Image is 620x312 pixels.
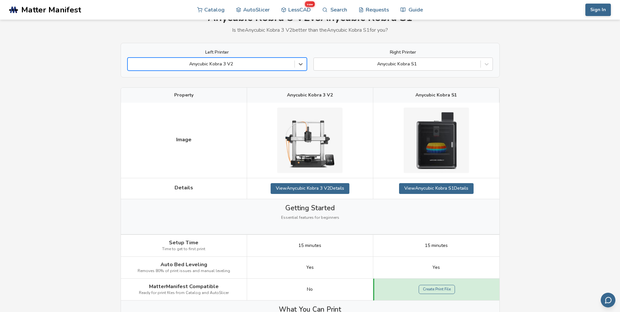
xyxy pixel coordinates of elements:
[160,262,207,268] span: Auto Bed Leveling
[277,108,343,173] img: Anycubic Kobra 3 V2
[415,93,457,98] span: Anycubic Kobra S1
[169,240,198,246] span: Setup Time
[281,216,339,220] span: Essential features for beginners
[174,93,193,98] span: Property
[313,50,493,55] label: Right Printer
[121,12,500,24] h1: Anycubic Kobra 3 V2 vs Anycubic Kobra S1
[585,4,611,16] button: Sign In
[176,137,192,143] span: Image
[317,61,318,67] input: Anycubic Kobra S1
[419,285,455,294] a: Create Print File
[175,185,193,191] span: Details
[121,27,500,33] p: Is the Anycubic Kobra 3 V2 better than the Anycubic Kobra S1 for you?
[162,247,205,251] span: Time to get to first print
[271,183,349,194] a: ViewAnycubic Kobra 3 V2Details
[404,108,469,173] img: Anycubic Kobra S1
[399,183,474,194] a: ViewAnycubic Kobra S1Details
[138,269,230,273] span: Removes 80% of print issues and manual leveling
[21,5,81,14] span: Matter Manifest
[432,265,440,270] span: Yes
[305,1,315,7] span: new
[425,243,448,248] span: 15 minutes
[307,287,313,292] span: No
[601,293,615,307] button: Send feedback via email
[285,204,335,212] span: Getting Started
[127,50,307,55] label: Left Printer
[149,284,219,289] span: MatterManifest Compatible
[139,291,229,295] span: Ready for print files from Catalog and AutoSlicer
[287,93,333,98] span: Anycubic Kobra 3 V2
[306,265,314,270] span: Yes
[298,243,321,248] span: 15 minutes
